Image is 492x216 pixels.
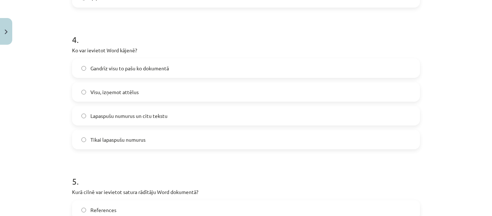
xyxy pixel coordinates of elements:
[81,114,86,118] input: Lapaspušu numurus un citu tekstu
[81,66,86,71] input: Gandrīz visu to pašu ko dokumentā
[90,112,167,120] span: Lapaspušu numurus un citu tekstu
[5,30,8,34] img: icon-close-lesson-0947bae3869378f0d4975bcd49f059093ad1ed9edebbc8119c70593378902aed.svg
[81,208,86,212] input: References
[72,22,420,44] h1: 4 .
[90,136,146,144] span: Tikai lapaspušu numurus
[72,164,420,186] h1: 5 .
[90,206,116,214] span: References
[90,88,139,96] span: Visu, izņemot attēlus
[81,90,86,94] input: Visu, izņemot attēlus
[81,137,86,142] input: Tikai lapaspušu numurus
[72,188,420,196] p: Kurā cilnē var ievietot satura rādītāju Word dokumentā?
[72,47,420,54] p: Ko var ievietot Word kājenē?
[90,65,169,72] span: Gandrīz visu to pašu ko dokumentā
